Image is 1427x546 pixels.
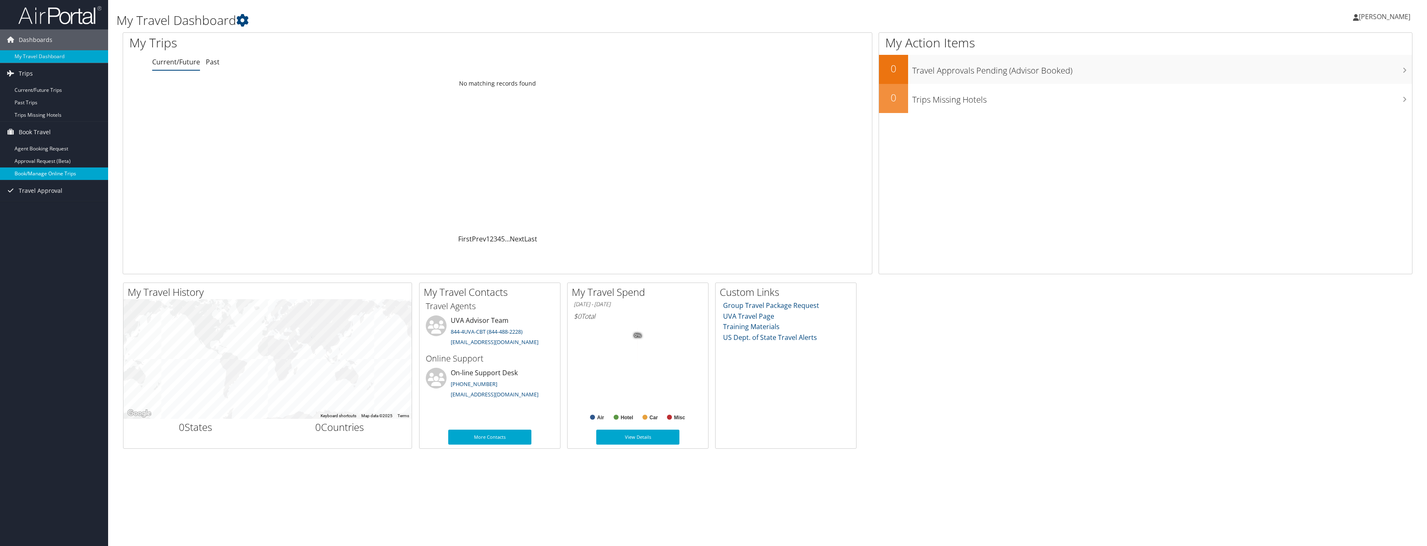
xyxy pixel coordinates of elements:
text: Hotel [621,415,633,421]
h2: My Travel Spend [572,285,708,299]
a: Open this area in Google Maps (opens a new window) [126,408,153,419]
a: Last [524,234,537,243]
span: Book Travel [19,122,51,143]
h3: Online Support [426,353,554,364]
td: No matching records found [123,76,872,91]
span: … [505,234,510,243]
li: On-line Support Desk [422,368,558,402]
h1: My Action Items [879,34,1412,52]
a: Training Materials [723,322,780,331]
a: 4 [497,234,501,243]
span: Map data ©2025 [361,413,393,418]
a: First [458,234,472,243]
a: Past [206,57,220,66]
h3: Trips Missing Hotels [912,90,1412,106]
a: [EMAIL_ADDRESS][DOMAIN_NAME] [451,391,538,398]
a: Next [510,234,524,243]
a: 3 [494,234,497,243]
a: View Details [596,430,679,445]
a: Group Travel Package Request [723,301,819,310]
h3: Travel Agents [426,300,554,312]
a: UVA Travel Page [723,312,774,321]
img: airportal-logo.png [18,5,101,25]
h1: My Trips [129,34,554,52]
h6: [DATE] - [DATE] [574,300,702,308]
a: 0Trips Missing Hotels [879,84,1412,113]
h6: Total [574,312,702,321]
a: 2 [490,234,494,243]
text: Air [597,415,604,421]
h1: My Travel Dashboard [116,12,985,29]
a: Prev [472,234,486,243]
text: Misc [674,415,685,421]
a: 1 [486,234,490,243]
a: US Dept. of State Travel Alerts [723,333,817,342]
span: Travel Approval [19,180,62,201]
li: UVA Advisor Team [422,315,558,349]
a: 844-4UVA-CBT (844-488-2228) [451,328,523,335]
text: Car [649,415,658,421]
span: [PERSON_NAME] [1359,12,1410,21]
span: Trips [19,63,33,84]
span: 0 [179,420,185,434]
button: Keyboard shortcuts [321,413,356,419]
h2: 0 [879,91,908,105]
a: [PHONE_NUMBER] [451,380,497,388]
img: Google [126,408,153,419]
a: [PERSON_NAME] [1353,4,1419,29]
a: 5 [501,234,505,243]
h2: Countries [274,420,406,434]
a: Current/Future [152,57,200,66]
h2: My Travel Contacts [424,285,560,299]
h2: States [130,420,262,434]
h2: Custom Links [720,285,856,299]
span: Dashboards [19,30,52,50]
a: Terms (opens in new tab) [397,413,409,418]
a: [EMAIL_ADDRESS][DOMAIN_NAME] [451,338,538,346]
h3: Travel Approvals Pending (Advisor Booked) [912,61,1412,76]
span: 0 [315,420,321,434]
a: More Contacts [448,430,531,445]
tspan: 0% [634,333,641,338]
h2: 0 [879,61,908,76]
a: 0Travel Approvals Pending (Advisor Booked) [879,55,1412,84]
span: $0 [574,312,581,321]
h2: My Travel History [128,285,412,299]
